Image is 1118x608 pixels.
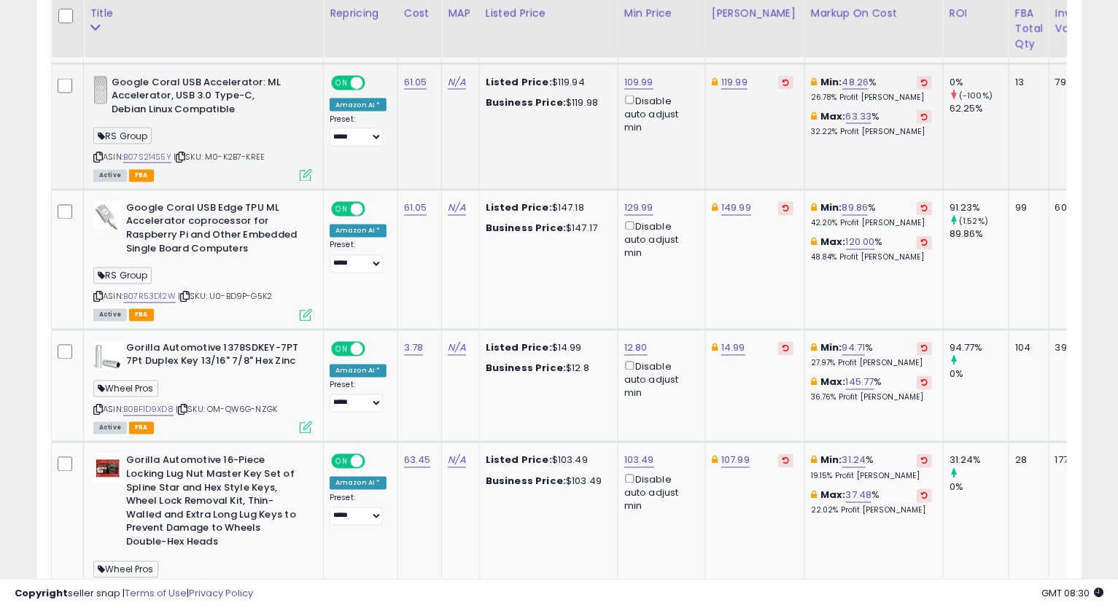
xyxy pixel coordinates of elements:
div: 6043.95 [1055,202,1094,215]
small: (-100%) [959,90,993,101]
span: OFF [363,456,387,468]
div: Inv. value [1055,6,1099,36]
div: % [811,110,932,137]
span: OFF [363,203,387,215]
span: ON [333,77,351,89]
a: N/A [448,341,465,356]
b: Google Coral USB Edge TPU ML Accelerator coprocessor for Raspberry Pi and Other Embedded Single B... [126,202,303,260]
div: Title [90,6,317,21]
b: Gorilla Automotive 16-Piece Locking Lug Nut Master Key Set of Spline Star and Hex Style Keys, Whe... [126,454,303,553]
span: All listings currently available for purchase on Amazon [93,422,127,434]
a: 145.77 [846,375,874,390]
a: 61.05 [404,75,427,90]
a: N/A [448,75,465,90]
div: ASIN: [93,342,312,433]
img: 31ZGyNOfWkL._SL40_.jpg [93,76,108,105]
div: 0% [950,368,1009,381]
div: 94.77% [950,342,1009,355]
span: FBA [129,309,154,321]
a: 119.99 [721,75,748,90]
div: 89.86% [950,228,1009,241]
a: 89.86 [842,201,869,216]
div: Disable auto adjust min [624,219,694,261]
a: 63.45 [404,453,431,468]
div: % [811,342,932,369]
span: Wheel Pros [93,561,158,578]
b: Business Price: [486,475,566,488]
div: Listed Price [486,6,612,21]
span: 2025-10-9 08:30 GMT [1041,586,1103,600]
a: 48.26 [842,75,869,90]
span: ON [333,343,351,355]
div: $119.98 [486,96,607,109]
div: 91.23% [950,202,1009,215]
b: Gorilla Automotive 1378SDKEY-7PT 7Pt Duplex Key 13/16" 7/8" Hex Zinc [126,342,303,373]
a: B07S214S5Y [123,151,171,163]
span: FBA [129,170,154,182]
span: | SKU: U0-BD9P-G5K2 [178,291,272,303]
strong: Copyright [15,586,68,600]
div: 62.25% [950,102,1009,115]
div: Min Price [624,6,699,21]
p: 26.78% Profit [PERSON_NAME] [811,93,932,103]
div: ROI [950,6,1003,21]
b: Google Coral USB Accelerator: ML Accelerator, USB 3.0 Type-C, Debian Linux Compatible [112,76,289,120]
a: N/A [448,201,465,216]
img: 31epvVOPpwL._SL40_.jpg [93,202,123,230]
div: Cost [404,6,436,21]
p: 27.97% Profit [PERSON_NAME] [811,359,932,369]
div: Amazon AI * [330,225,387,238]
b: Listed Price: [486,341,552,355]
b: Business Price: [486,96,566,109]
a: 109.99 [624,75,653,90]
a: 14.99 [721,341,745,356]
p: 22.02% Profit [PERSON_NAME] [811,506,932,516]
div: MAP [448,6,473,21]
div: 104 [1015,342,1038,355]
a: 63.33 [846,109,872,124]
p: 32.22% Profit [PERSON_NAME] [811,127,932,137]
a: 129.99 [624,201,653,216]
div: Disable auto adjust min [624,472,694,514]
div: 0% [950,481,1009,494]
a: 31.24 [842,453,866,468]
div: Preset: [330,494,387,526]
div: $147.18 [486,202,607,215]
b: Max: [820,488,846,502]
div: % [811,489,932,516]
span: ON [333,203,351,215]
div: 28 [1015,454,1038,467]
span: Wheel Pros [93,381,158,397]
a: 107.99 [721,453,750,468]
div: ASIN: [93,76,312,180]
span: ON [333,456,351,468]
img: 41wCvTifFoL._SL40_.jpg [93,454,123,483]
span: All listings currently available for purchase on Amazon [93,309,127,321]
a: 3.78 [404,341,424,356]
p: 36.76% Profit [PERSON_NAME] [811,393,932,403]
div: Preset: [330,114,387,147]
div: $103.49 [486,454,607,467]
p: 42.20% Profit [PERSON_NAME] [811,219,932,229]
div: [PERSON_NAME] [712,6,799,21]
div: % [811,376,932,403]
b: Max: [820,109,846,123]
b: Min: [820,201,842,215]
a: 94.71 [842,341,866,356]
div: Disable auto adjust min [624,93,694,135]
b: Min: [820,453,842,467]
a: N/A [448,453,465,468]
div: 0% [950,76,1009,89]
div: Amazon AI * [330,365,387,378]
div: Repricing [330,6,392,21]
div: $103.49 [486,475,607,488]
div: ASIN: [93,202,312,320]
p: 48.84% Profit [PERSON_NAME] [811,253,932,263]
span: FBA [129,422,154,434]
a: B07R53D12W [123,291,176,303]
span: All listings currently available for purchase on Amazon [93,170,127,182]
div: % [811,76,932,103]
div: Disable auto adjust min [624,359,694,401]
a: 37.48 [846,488,872,503]
div: seller snap | | [15,587,253,601]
